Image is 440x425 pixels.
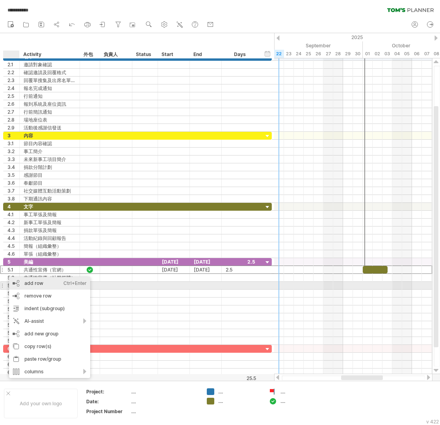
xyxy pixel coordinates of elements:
[104,51,128,58] div: 負責人
[24,211,76,218] div: 事工單張及簡報
[136,51,153,58] div: Status
[422,50,432,58] div: Tuesday, 7 October 2025
[7,345,19,352] div: 6
[24,84,76,92] div: 報名完成通知
[4,389,78,418] div: Add your own logo
[7,77,19,84] div: 2.3
[158,266,190,273] div: [DATE]
[222,375,256,381] div: 25.5
[7,290,19,297] div: 5.4
[24,108,76,116] div: 行前簡訊通知
[7,148,19,155] div: 3.2
[7,116,19,124] div: 2.8
[24,100,76,108] div: 報到系統及座位資訊
[221,51,259,58] div: Days
[274,50,284,58] div: Monday, 22 September 2025
[284,50,294,58] div: Tuesday, 23 September 2025
[333,50,343,58] div: Sunday, 28 September 2025
[9,353,90,365] div: paste row/group
[7,195,19,202] div: 3.8
[7,258,19,266] div: 5
[7,298,19,305] div: 5.5
[280,398,323,404] div: ....
[7,132,19,139] div: 3
[7,108,19,116] div: 2.7
[426,419,439,425] div: v 422
[7,266,19,273] div: 5.1
[23,51,75,58] div: Activity
[24,155,76,163] div: 未來新事工項目簡介
[392,50,402,58] div: Saturday, 4 October 2025
[7,61,19,68] div: 2.1
[7,369,19,376] div: 6.3
[24,293,52,299] span: remove row
[353,50,363,58] div: Tuesday, 30 September 2025
[24,266,76,273] div: 共通性宣傳（官網）
[7,92,19,100] div: 2.5
[84,51,95,58] div: 外包
[7,282,19,289] div: 5.3
[7,353,19,360] div: 6.1
[7,203,19,210] div: 4
[162,51,185,58] div: Start
[131,408,197,415] div: ....
[24,250,76,258] div: 單張（組織彙整）
[373,50,382,58] div: Thursday, 2 October 2025
[24,140,76,147] div: 節目內容確認
[63,277,87,290] div: Ctrl+Enter
[7,100,19,108] div: 2.6
[158,258,190,266] div: [DATE]
[24,163,76,171] div: 捐款分階計劃
[24,148,76,155] div: 事工簡介
[190,266,222,273] div: [DATE]
[412,50,422,58] div: Monday, 6 October 2025
[86,398,130,405] div: Date:
[280,388,323,395] div: ....
[24,171,76,179] div: 感謝節目
[86,388,130,395] div: Project:
[7,219,19,226] div: 4.2
[343,50,353,58] div: Monday, 29 September 2025
[9,328,90,340] div: add new group
[24,187,76,195] div: 社交媒體互動活動策劃
[7,361,19,368] div: 6.2
[7,242,19,250] div: 4.5
[226,266,255,273] div: 2.5
[24,203,76,210] div: 文字
[7,227,19,234] div: 4.3
[9,315,90,328] div: AI-assist
[24,61,76,68] div: 邀請對象確認
[7,250,19,258] div: 4.6
[363,50,373,58] div: Wednesday, 1 October 2025
[7,337,19,344] div: 5.10
[304,50,314,58] div: Thursday, 25 September 2025
[7,69,19,76] div: 2.2
[24,124,76,131] div: 活動後感謝信發送
[9,277,90,290] div: add row
[24,116,76,124] div: 場地座位表
[402,50,412,58] div: Sunday, 5 October 2025
[24,219,76,226] div: 新事工單張及簡報
[7,234,19,242] div: 4.4
[24,258,76,266] div: 美編
[24,242,76,250] div: 簡報（組織彙整）
[24,179,76,187] div: 奉獻節目
[382,50,392,58] div: Friday, 3 October 2025
[7,305,19,313] div: 5.6
[24,195,76,202] div: 下期通訊內容
[314,50,323,58] div: Friday, 26 September 2025
[7,274,19,281] div: 5.2
[323,50,333,58] div: Saturday, 27 September 2025
[24,77,76,84] div: 回覆單搜集及出席名單確認
[7,321,19,329] div: 5.8
[7,329,19,337] div: 5.9
[7,171,19,179] div: 3.5
[7,211,19,218] div: 4.1
[24,92,76,100] div: 行前通知
[218,398,261,404] div: ....
[7,124,19,131] div: 2.9
[24,227,76,234] div: 捐款單張及簡報
[131,388,197,395] div: ....
[24,69,76,76] div: 確認邀請及回覆格式
[7,179,19,187] div: 3.6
